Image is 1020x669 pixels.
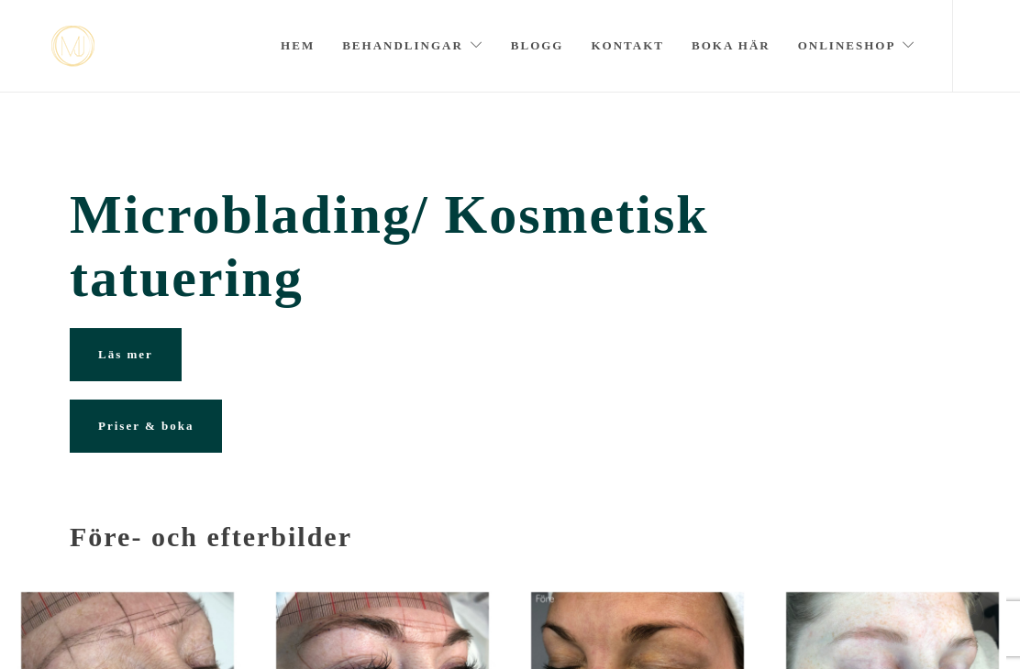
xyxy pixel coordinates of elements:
[98,419,194,433] span: Priser & boka
[98,347,153,361] span: Läs mer
[70,521,352,552] strong: Före- och efterbilder
[70,328,182,381] a: Läs mer
[51,26,94,67] img: mjstudio
[70,183,950,310] span: Microblading/ Kosmetisk tatuering
[51,26,94,67] a: mjstudio mjstudio mjstudio
[70,400,222,453] a: Priser & boka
